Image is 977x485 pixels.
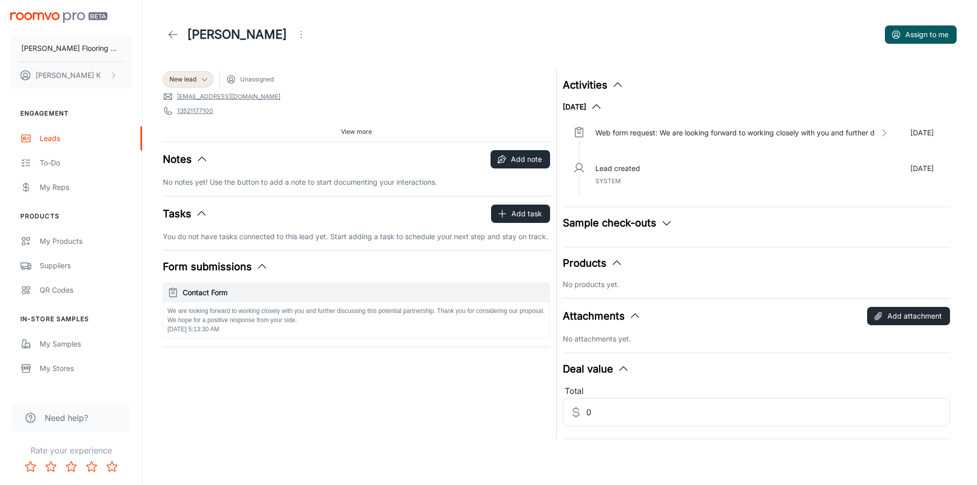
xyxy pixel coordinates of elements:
button: Activities [563,77,624,93]
span: [DATE] 5:13:30 AM [167,326,219,333]
div: My Stores [40,363,132,374]
p: Rate your experience [8,444,134,457]
button: Sample check-outs [563,215,673,231]
button: Assign to me [885,25,957,44]
button: Rate 2 star [41,457,61,477]
div: QR Codes [40,284,132,296]
button: Add note [491,150,550,168]
button: Rate 4 star [81,457,102,477]
button: Notes [163,152,208,167]
h1: [PERSON_NAME] [187,25,287,44]
button: [PERSON_NAME] Flooring Center Inc [10,35,132,62]
button: View more [337,124,376,139]
p: Web form request: We are looking forward to working closely with you and further d [595,127,875,138]
button: Attachments [563,308,641,324]
p: No products yet. [563,279,950,290]
h6: Contact Form [183,287,545,298]
button: Open menu [291,24,311,45]
div: My Samples [40,338,132,350]
p: No attachments yet. [563,333,950,345]
div: To-do [40,157,132,168]
button: Add attachment [867,307,950,325]
span: New lead [169,75,196,84]
p: Lead created [595,163,640,174]
img: Roomvo PRO Beta [10,12,107,23]
input: Estimated deal value [586,398,950,426]
div: Suppliers [40,260,132,271]
p: [PERSON_NAME] Flooring Center Inc [21,43,121,54]
button: Add task [491,205,550,223]
span: System [595,177,621,185]
button: Form submissions [163,259,268,274]
p: No notes yet! Use the button to add a note to start documenting your interactions. [163,177,550,188]
div: Leads [40,133,132,144]
button: Rate 5 star [102,457,122,477]
button: Contact FormWe are looking forward to working closely with you and further discussing this potent... [163,283,550,338]
button: [PERSON_NAME] K [10,62,132,89]
button: Tasks [163,206,208,221]
button: Rate 1 star [20,457,41,477]
a: [EMAIL_ADDRESS][DOMAIN_NAME] [177,92,280,101]
p: We are looking forward to working closely with you and further discussing this potential partners... [167,306,545,325]
span: Need help? [45,412,88,424]
div: Total [563,385,950,398]
span: View more [341,127,372,136]
div: My Products [40,236,132,247]
button: Deal value [563,361,629,377]
p: [DATE] [910,163,934,174]
p: You do not have tasks connected to this lead yet. Start adding a task to schedule your next step ... [163,231,550,242]
p: [PERSON_NAME] K [36,70,101,81]
div: New lead [163,71,213,88]
span: Unassigned [240,75,274,84]
button: Rate 3 star [61,457,81,477]
div: My Reps [40,182,132,193]
button: Products [563,255,623,271]
a: 13521177100 [177,106,213,116]
p: [DATE] [910,127,934,138]
button: [DATE] [563,101,602,113]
